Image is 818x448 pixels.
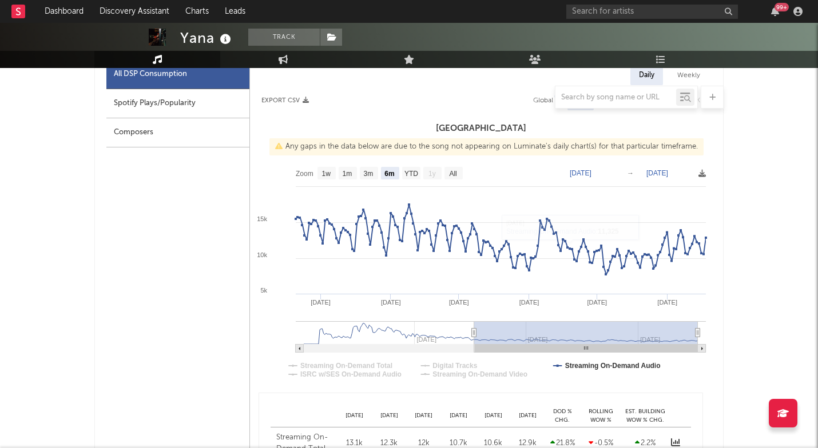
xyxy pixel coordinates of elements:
text: Streaming On-Demand Audio [565,362,661,370]
div: [DATE] [407,411,442,420]
div: Any gaps in the data below are due to the song not appearing on Luminate's daily chart(s) for tha... [269,138,704,155]
text: [DATE] [657,299,677,306]
text: YTD [404,170,418,178]
text: All [449,170,456,178]
text: Digital Tracks [432,362,477,370]
div: Est. Building WoW % Chg. [622,407,668,424]
div: [DATE] [441,411,476,420]
text: [DATE] [570,169,591,177]
div: Rolling WoW % Chg. [579,407,622,424]
text: 3m [364,170,374,178]
text: [DATE] [587,299,607,306]
text: [DATE] [381,299,401,306]
div: All DSP Consumption [106,60,249,89]
text: [DATE] [646,169,668,177]
div: Composers [106,118,249,147]
div: DoD % Chg. [545,407,579,424]
text: ISRC w/SES On-Demand Audio [300,370,402,378]
text: 1w [322,170,331,178]
text: 1y [428,170,436,178]
div: All DSP Consumption [114,67,187,81]
div: Weekly [669,66,709,85]
text: [DATE] [449,299,469,306]
div: [DATE] [510,411,545,420]
div: Yana [180,29,234,47]
text: [DATE] [311,299,331,306]
button: 99+ [771,7,779,16]
text: 10k [257,251,267,258]
text: 15k [257,215,267,222]
text: Streaming On-Demand Total [300,362,392,370]
div: [DATE] [337,411,372,420]
text: 6m [384,170,394,178]
button: Track [248,29,320,46]
input: Search for artists [566,5,738,19]
input: Search by song name or URL [555,93,676,102]
text: Zoom [296,170,313,178]
text: → [627,169,634,177]
text: Streaming On-Demand Video [432,370,527,378]
h3: [GEOGRAPHIC_DATA] [250,122,712,135]
div: [DATE] [476,411,511,420]
text: 1m [343,170,352,178]
div: 99 + [775,3,789,11]
text: [DATE] [519,299,539,306]
div: Daily [630,66,663,85]
div: [DATE] [372,411,407,420]
text: 5k [260,287,267,294]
